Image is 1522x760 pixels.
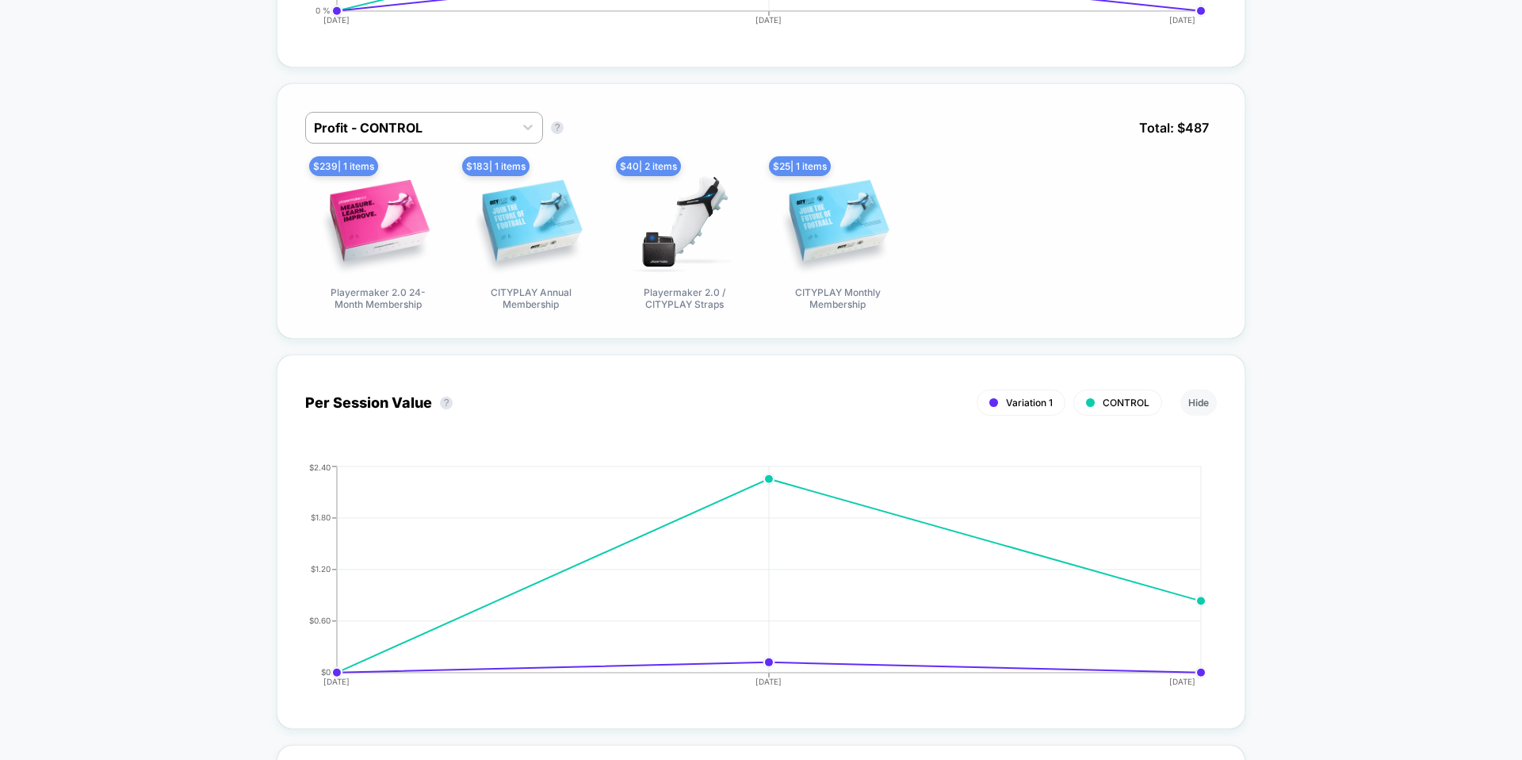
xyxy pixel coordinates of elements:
[319,286,438,310] span: Playermaker 2.0 24-Month Membership
[782,167,893,278] img: CITYPLAY Monthly Membership
[1131,112,1217,144] span: Total: $ 487
[1170,677,1196,686] tspan: [DATE]
[616,156,681,176] span: $ 40 | 2 items
[472,286,591,310] span: CITYPLAY Annual Membership
[1180,390,1217,416] button: Hide
[323,677,350,686] tspan: [DATE]
[1006,397,1053,409] span: Variation 1
[309,616,331,625] tspan: $0.60
[289,463,1201,701] div: PER_SESSION_VALUE
[756,15,782,25] tspan: [DATE]
[625,286,744,310] span: Playermaker 2.0 / CITYPLAY Straps
[1103,397,1149,409] span: CONTROL
[321,667,331,677] tspan: $0
[462,156,530,176] span: $ 183 | 1 items
[778,286,897,310] span: CITYPLAY Monthly Membership
[309,462,331,471] tspan: $2.40
[323,15,350,25] tspan: [DATE]
[311,512,331,522] tspan: $1.80
[769,156,831,176] span: $ 25 | 1 items
[1170,15,1196,25] tspan: [DATE]
[323,167,434,278] img: Playermaker 2.0 24-Month Membership
[309,156,378,176] span: $ 239 | 1 items
[476,167,587,278] img: CITYPLAY Annual Membership
[315,6,331,15] tspan: 0 %
[629,167,740,278] img: Playermaker 2.0 / CITYPLAY Straps
[311,564,331,574] tspan: $1.20
[756,677,782,686] tspan: [DATE]
[440,397,453,409] button: ?
[551,121,564,134] button: ?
